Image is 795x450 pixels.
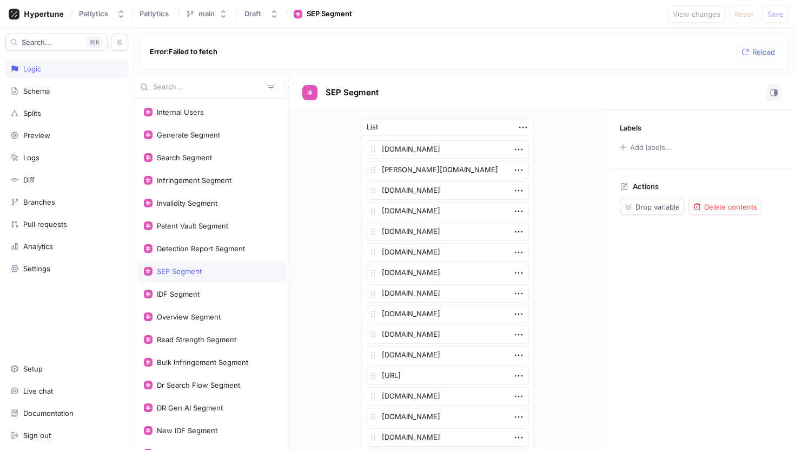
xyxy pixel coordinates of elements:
textarea: [DOMAIN_NAME] [367,346,529,364]
div: Bulk Infringement Segment [157,358,248,367]
button: Draft [240,5,283,23]
div: List [367,122,378,133]
textarea: [DOMAIN_NAME] [367,202,529,220]
textarea: [DOMAIN_NAME] [367,387,529,406]
div: Splits [23,109,41,118]
textarea: [DOMAIN_NAME] [367,284,529,303]
button: Add labels... [616,140,674,154]
div: Overview Segment [157,312,221,321]
div: IDF Segment [157,290,200,298]
button: Drop variable [620,199,684,215]
div: Settings [23,264,50,273]
div: Setup [23,364,43,373]
div: Read Strength Segment [157,335,236,344]
span: Drop variable [635,204,680,210]
div: Invalidity Segment [157,199,217,207]
button: Delete contents [688,199,761,215]
div: Analytics [23,242,53,251]
button: Save [763,5,789,23]
textarea: [DOMAIN_NAME] [367,264,529,282]
textarea: [URL] [367,367,529,385]
div: Documentation [23,409,74,418]
a: Documentation [5,404,128,422]
div: SEP Segment [157,267,202,276]
button: Search...K [5,34,108,51]
div: DR Gen AI Segment [157,403,223,412]
div: Patent Vault Segment [157,221,228,230]
textarea: [DOMAIN_NAME] [367,428,529,447]
button: main [181,5,232,23]
div: Live chat [23,387,53,395]
textarea: [DOMAIN_NAME] [367,325,529,344]
textarea: [DOMAIN_NAME] [367,140,529,159]
div: Branches [23,198,55,206]
span: Delete contents [704,204,757,210]
div: main [198,9,215,18]
div: Patlytics [79,9,108,18]
div: Pull requests [23,220,67,229]
textarea: [PERSON_NAME][DOMAIN_NAME] [367,161,529,179]
div: K [86,37,103,48]
div: Generate Segment [157,131,220,139]
button: Patlytics [75,5,130,23]
button: Reload [737,44,779,60]
div: Search Segment [157,153,212,162]
div: Sign out [23,431,51,440]
textarea: [DOMAIN_NAME] [367,243,529,262]
div: New IDF Segment [157,426,217,435]
div: Logs [23,153,39,162]
div: Draft [244,9,261,18]
span: View changes [673,11,720,17]
span: Reset [734,11,753,17]
button: Reset [730,5,758,23]
div: Dr Search Flow Segment [157,381,240,389]
div: Diff [23,175,35,184]
div: Add labels... [630,144,672,151]
textarea: [DOMAIN_NAME] [367,408,529,426]
p: Actions [633,182,659,191]
textarea: [DOMAIN_NAME] [367,223,529,241]
p: Labels [620,123,641,132]
button: View changes [668,5,725,23]
span: SEP Segment [326,88,379,97]
div: SEP Segment [307,9,352,19]
div: Preview [23,131,50,140]
span: Patlytics [140,10,169,17]
textarea: [DOMAIN_NAME] [367,305,529,323]
span: Reload [752,49,775,55]
div: Infringement Segment [157,176,231,185]
div: Logic [23,64,41,73]
span: Save [767,11,784,17]
div: Internal Users [157,108,204,116]
input: Search... [153,82,263,93]
span: Search... [22,39,51,45]
div: Schema [23,87,50,95]
div: Detection Report Segment [157,244,245,253]
textarea: [DOMAIN_NAME] [367,181,529,200]
p: Error: Failed to fetch [150,47,217,57]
